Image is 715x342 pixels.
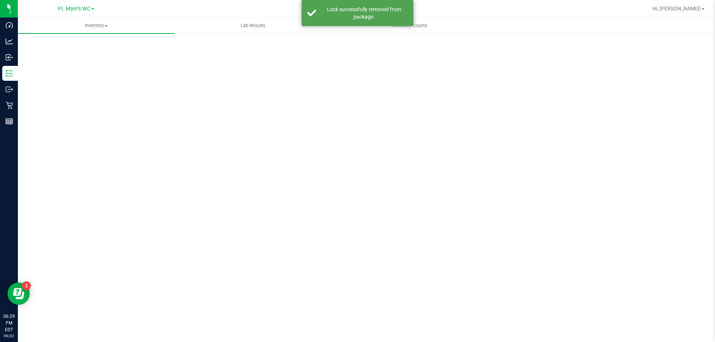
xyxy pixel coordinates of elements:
[6,54,13,61] inline-svg: Inbound
[7,282,30,305] iframe: Resource center
[18,18,175,33] a: Inventory
[22,281,31,290] iframe: Resource center unread badge
[6,70,13,77] inline-svg: Inventory
[320,6,408,20] div: Lock successfully removed from package.
[175,18,331,33] a: Lab Results
[231,22,276,29] span: Lab Results
[18,22,175,29] span: Inventory
[6,86,13,93] inline-svg: Outbound
[6,118,13,125] inline-svg: Reports
[58,6,90,12] span: Ft. Myers WC
[3,333,15,339] p: 09/22
[6,102,13,109] inline-svg: Retail
[6,38,13,45] inline-svg: Analytics
[6,22,13,29] inline-svg: Dashboard
[3,313,15,333] p: 06:29 PM EDT
[652,6,701,12] span: Hi, [PERSON_NAME]!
